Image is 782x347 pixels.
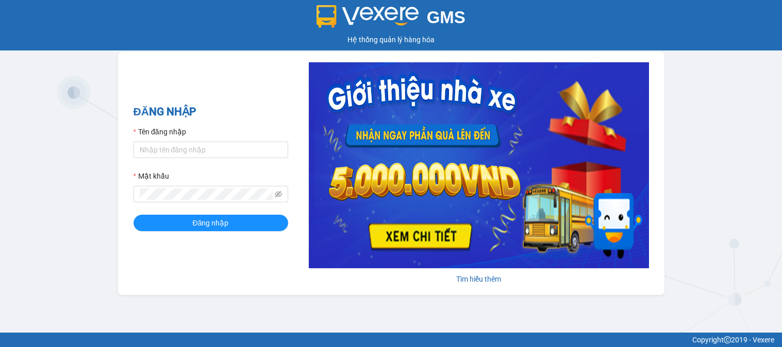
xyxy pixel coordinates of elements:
[134,126,186,137] label: Tên đăng nhập
[427,8,465,27] span: GMS
[134,103,288,120] h2: ĐĂNG NHẬP
[134,215,288,231] button: Đăng nhập
[275,190,282,198] span: eye-invisible
[309,62,649,268] img: banner-0
[724,336,731,343] span: copyright
[193,217,229,229] span: Đăng nhập
[309,273,649,285] div: Tìm hiểu thêm
[317,5,419,28] img: logo 2
[140,188,273,200] input: Mật khẩu
[134,170,169,182] label: Mật khẩu
[8,334,774,345] div: Copyright 2019 - Vexere
[317,15,465,24] a: GMS
[3,34,779,45] div: Hệ thống quản lý hàng hóa
[134,142,288,158] input: Tên đăng nhập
